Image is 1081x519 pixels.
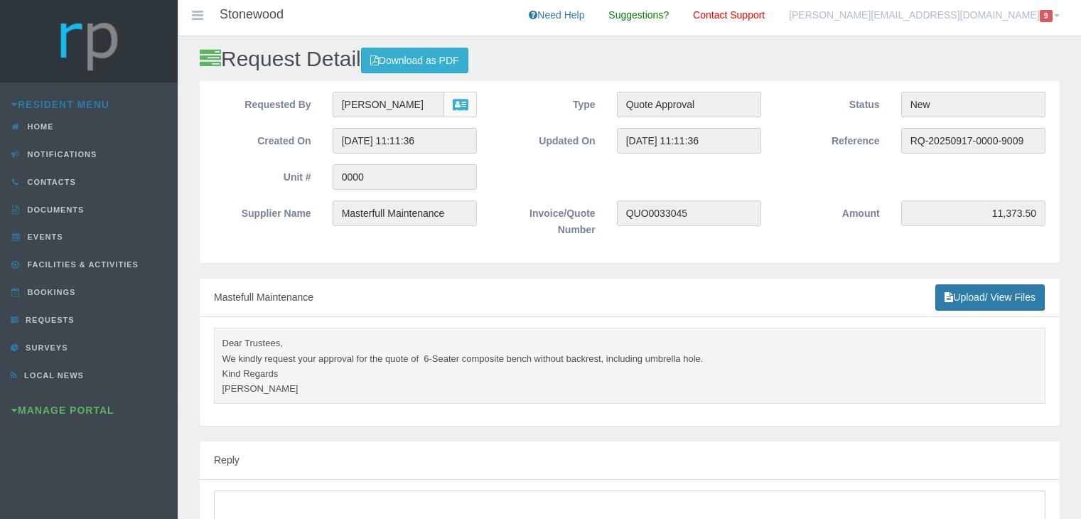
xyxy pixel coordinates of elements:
a: Resident Menu [11,99,109,110]
span: Events [24,232,63,241]
a: Manage Portal [11,405,114,416]
label: Type [488,92,606,113]
label: Invoice/Quote Number [488,200,606,238]
a: Download as PDF [361,48,468,74]
label: Amount [772,200,891,222]
span: Local News [21,371,84,380]
span: 9 [1040,10,1053,22]
label: Reference [772,128,891,149]
span: Bookings [24,288,76,296]
span: Contacts [24,178,76,186]
label: Updated On [488,128,606,149]
span: Facilities & Activities [24,260,139,269]
a: Upload/ View Files [935,284,1045,311]
h4: Stonewood [220,8,284,22]
span: Surveys [22,343,68,352]
div: Mastefull Maintenance [200,279,1060,317]
label: Status [772,92,891,113]
label: Unit # [203,164,322,186]
label: Requested By [203,92,322,113]
span: Requests [22,316,75,324]
span: Notifications [24,150,97,159]
div: Reply [200,442,1060,480]
h2: Request Detail [200,47,1060,73]
span: Home [24,122,54,131]
label: Supplier Name [203,200,322,222]
label: Created On [203,128,322,149]
pre: Dear Trustees, We kindly request your approval for the quote of 6-Seater composite bench without ... [214,328,1045,405]
span: Documents [24,205,85,214]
